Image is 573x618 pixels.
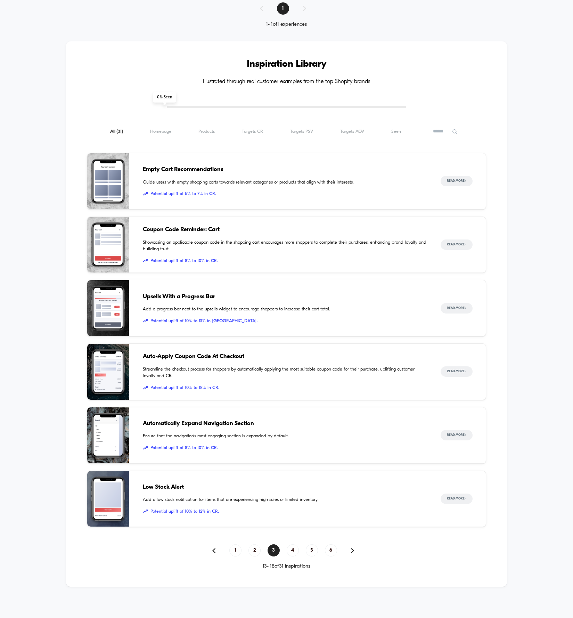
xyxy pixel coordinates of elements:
span: Add a progress bar next to the upsells widget to encourage shoppers to increase their cart total. [143,306,427,313]
button: Read More> [441,430,473,440]
span: Homepage [150,129,171,134]
span: Targets AOV [340,129,364,134]
span: Potential uplift of 10% to 18% in CR. [143,384,427,391]
img: Add a low stock notification for items that are experiencing high sales or limited inventory. [87,471,129,527]
span: Add a low stock notification for items that are experiencing high sales or limited inventory. [143,496,427,503]
span: Upsells With a Progress Bar [143,292,427,301]
span: ( 31 ) [116,129,123,134]
span: Seen [391,129,401,134]
button: Read More> [441,494,473,504]
img: Guide users with empty shopping carts towards relevant categories or products that align with the... [87,153,129,209]
span: Targets CR [242,129,263,134]
span: 6 [325,544,337,556]
span: 5 [306,544,318,556]
img: Showcasing an applicable coupon code in the shopping cart encourages more shoppers to complete th... [87,217,129,273]
button: Read More> [441,366,473,377]
span: 1 [277,2,289,15]
h3: Inspiration Library [87,59,486,70]
span: Streamline the checkout process for shoppers by automatically applying the most suitable coupon c... [143,366,427,380]
span: Low Stock Alert [143,483,427,492]
span: 2 [248,544,261,556]
div: 13 - 18 of 31 inspirations [87,563,486,569]
h4: Illustrated through real customer examples from the top Shopify brands [87,79,486,85]
span: Guide users with empty shopping carts towards relevant categories or products that align with the... [143,179,427,186]
span: Empty Cart Recommendations [143,165,427,174]
span: Potential uplift of 5% to 7% in CR. [143,190,427,197]
span: Potential uplift of 8% to 10% in CR. [143,258,427,265]
span: Potential uplift of 10% to 12% in CR. [143,508,427,515]
img: pagination forward [351,548,354,553]
span: Targets PSV [290,129,313,134]
span: Showcasing an applicable coupon code in the shopping cart encourages more shoppers to complete th... [143,239,427,253]
span: Coupon Code Reminder: Cart [143,225,427,234]
span: Products [198,129,215,134]
div: 1 - 1 of 1 experiences [253,22,320,27]
img: Ensure that the navigation's most engaging section is expanded by default. [87,407,129,463]
img: Add a progress bar next to the upsells widget to encourage shoppers to increase their cart total. [87,280,129,336]
span: All [110,129,123,134]
span: 3 [268,544,280,556]
span: 1 [229,544,242,556]
span: Auto-Apply Coupon Code At Checkout [143,352,427,361]
img: pagination back [212,548,215,553]
span: 0 % Seen [153,92,176,103]
span: Ensure that the navigation's most engaging section is expanded by default. [143,433,427,440]
button: Read More> [441,176,473,186]
button: Read More> [441,239,473,250]
span: Potential uplift of 10% to 13% in [GEOGRAPHIC_DATA]. [143,318,427,325]
span: Potential uplift of 8% to 10% in CR. [143,445,427,452]
button: Read More> [441,303,473,314]
img: Streamline the checkout process for shoppers by automatically applying the most suitable coupon c... [87,344,129,400]
span: 4 [287,544,299,556]
span: Automatically Expand Navigation Section [143,419,427,428]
